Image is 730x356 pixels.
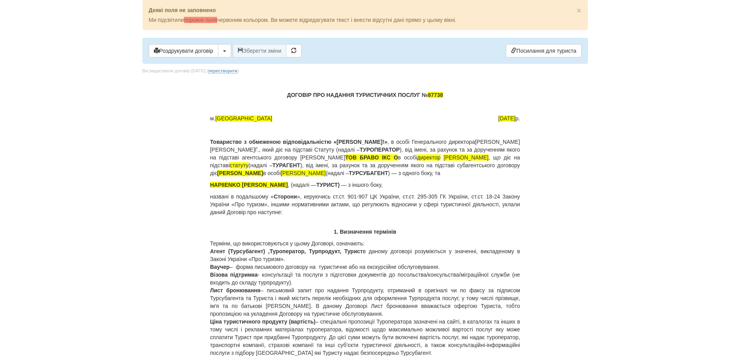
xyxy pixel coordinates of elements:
[287,92,443,98] b: ДОГОВІР ПРО НАДАННЯ ТУРИСТИЧНИХ ПОСЛУГ №
[398,154,417,161] span: в особі
[274,193,297,200] b: Сторони
[230,162,248,168] span: статуту
[259,147,360,153] span: , який діє на підставі Статуту (надалі –
[210,193,274,200] span: названі в подальшому «
[210,264,230,270] b: Ваучер
[341,182,346,188] span: —
[506,44,581,57] a: Посилання для туриста
[577,6,581,14] button: Close
[210,287,261,293] b: Лист бронювання
[149,6,582,14] p: Деякі поля не заповнено
[345,154,398,161] span: ТОВ БРАВО ІКС О
[498,114,520,122] span: р.
[348,182,382,188] span: з іншого боку,
[263,170,281,176] font: в особі
[217,170,263,176] span: [PERSON_NAME]
[208,68,237,73] a: перестворити
[210,318,316,325] b: Ціна туристичного продукту (вартість)
[417,154,441,161] span: директор
[498,115,516,122] span: [DATE]
[444,154,489,161] span: [PERSON_NAME]
[281,170,326,176] span: [PERSON_NAME]
[316,182,340,188] b: ТУРИСТ)
[360,147,400,153] b: ТУРОПЕРАТОР
[233,44,287,57] button: Зберегти зміни
[210,228,520,236] p: 1. Визначення термінів
[349,170,388,176] b: ТУРСУБАГЕНТ
[149,44,218,57] button: Роздрукувати договір
[210,193,520,215] span: », керуючись ст.ст. 901-907 ЦК України, ст.ст. 295-305 ГК України, ст.ст. 18-24 Закону України «П...
[215,115,272,122] span: [GEOGRAPHIC_DATA]
[210,182,288,188] span: HAPIIENKO [PERSON_NAME]
[210,114,272,122] span: м.
[210,248,363,254] b: Агент (Турсубагент) ,Туроператор, Турпродукт, Турист
[288,182,293,188] span: , (
[272,162,300,168] b: ТУРАГЕНТ
[248,162,272,168] span: (надалі –
[577,6,581,15] span: ×
[428,92,443,98] span: 87738
[293,182,316,188] span: надалі —
[210,162,520,176] span: ), від імені, за рахунок та за дорученням якого на підставі субагентського договору діє
[149,16,582,24] p: Ми підсвітили червоним кольором. Ви можете відредагувати текст і внести відсутні дані прямо у цьо...
[210,139,387,145] b: Товариство з обмеженою відповідальністю «[PERSON_NAME]!»
[210,138,520,177] p: , в особі Генерального директора
[143,68,239,74] div: Ви редагували договір [DATE] ( )
[210,272,258,278] b: Візова підтримка
[184,17,218,23] span: порожні поля
[326,170,440,176] font: (надалі – ) — з одного боку, та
